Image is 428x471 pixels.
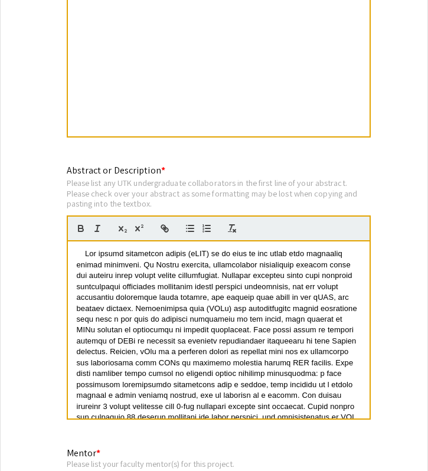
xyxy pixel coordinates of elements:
mat-label: Mentor [67,447,100,459]
div: Please list your faculty mentor(s) for this project. [67,459,352,469]
span: Lor ipsumd sitametcon adipis (eLIT) se do eius te inc utlab etdo magnaaliq enimad minimveni. Qu N... [77,249,360,432]
mat-label: Abstract or Description [67,164,165,176]
div: Please list any UTK undergraduate collaborators in the first line of your abstract. Please check ... [67,178,371,209]
iframe: Chat [9,418,50,462]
